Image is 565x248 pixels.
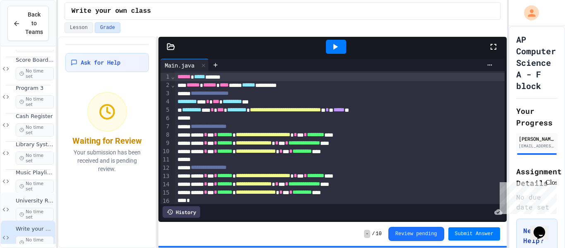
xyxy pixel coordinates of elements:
iframe: chat widget [496,179,557,214]
h2: Your Progress [516,105,558,128]
div: 11 [160,156,171,164]
div: 12 [160,164,171,172]
span: Program 3 [16,85,54,92]
h3: Need Help? [523,226,551,246]
span: No time set [16,95,54,108]
span: Submit Answer [455,231,494,237]
h1: AP Computer Science A - F block [516,34,558,91]
span: No time set [16,152,54,165]
span: No time set [16,67,54,80]
span: Fold line [171,82,175,88]
span: Fold line [171,73,175,80]
span: Music Playlist Manager [16,169,54,176]
div: 4 [160,98,171,106]
span: 10 [376,231,381,237]
div: 6 [160,114,171,123]
h2: Assignment Details [516,166,558,189]
button: Review pending [388,227,444,241]
div: Chat with us now!Close [3,3,57,53]
span: Score Board Fixer [16,57,54,64]
div: 14 [160,181,171,189]
iframe: chat widget [530,215,557,240]
div: History [163,206,200,218]
div: 3 [160,89,171,98]
span: / [372,231,375,237]
div: [EMAIL_ADDRESS][DOMAIN_NAME] [519,143,555,149]
span: Ask for Help [81,58,120,67]
span: Write your own class [16,226,54,233]
span: Library System Debugger [16,141,54,148]
div: [PERSON_NAME] [519,135,555,142]
span: Back to Teams [25,10,43,36]
span: No time set [16,180,54,193]
div: Main.java [160,59,209,71]
button: Lesson [65,22,93,33]
div: 10 [160,147,171,156]
div: My Account [515,3,541,22]
p: Your submission has been received and is pending review. [70,148,144,173]
button: Grade [95,22,120,33]
div: 7 [160,123,171,131]
div: 2 [160,81,171,89]
div: 13 [160,172,171,181]
div: 5 [160,106,171,114]
span: University Registration System [16,197,54,205]
div: Waiting for Review [72,135,142,147]
span: No time set [16,123,54,137]
div: 9 [160,139,171,147]
div: 15 [160,189,171,197]
div: 16 [160,197,171,205]
div: 1 [160,73,171,81]
button: Submit Answer [448,227,500,241]
span: - [364,230,370,238]
div: 8 [160,131,171,139]
div: Main.java [160,61,199,70]
span: Write your own class [72,6,151,16]
button: Back to Teams [7,6,49,41]
span: Cash Register [16,113,54,120]
span: No time set [16,208,54,221]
